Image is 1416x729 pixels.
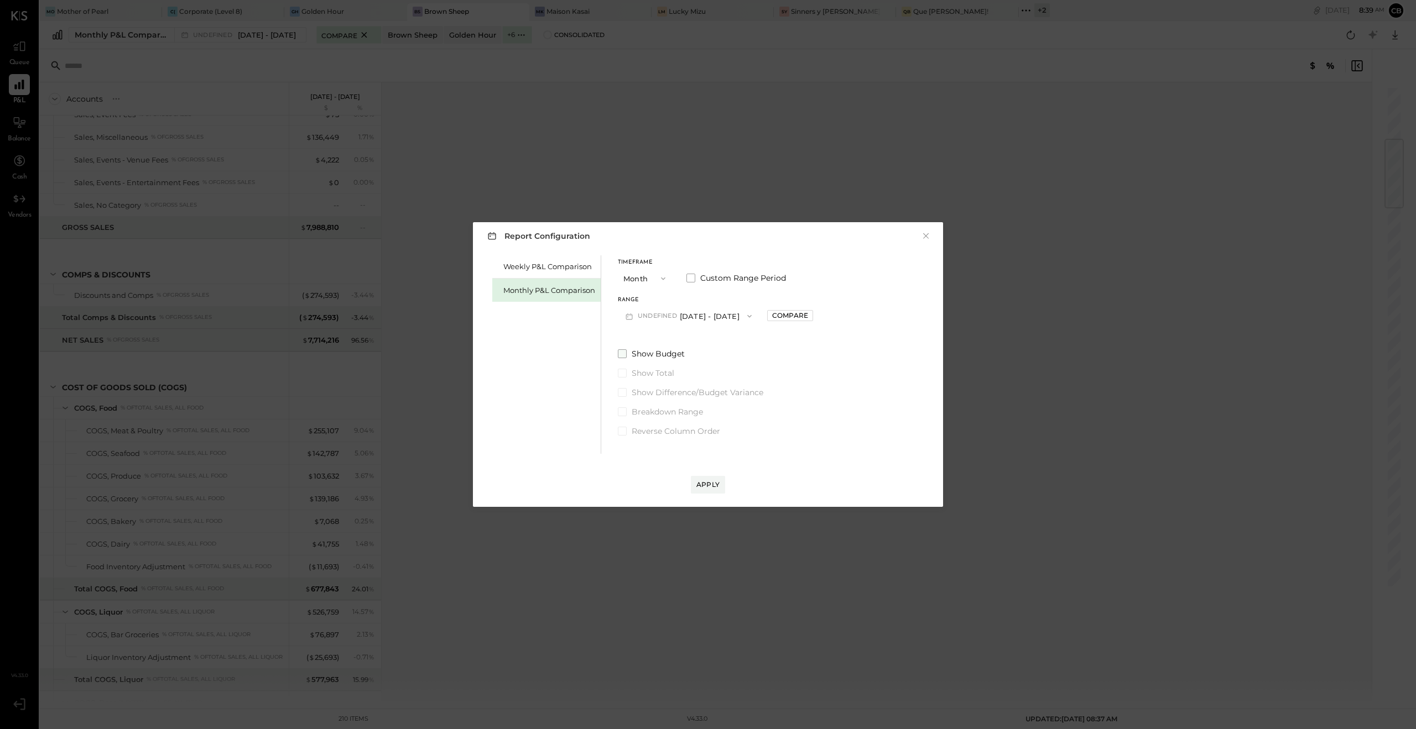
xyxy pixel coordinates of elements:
span: Show Total [632,368,674,379]
button: undefined[DATE] - [DATE] [618,306,759,326]
span: Custom Range Period [700,272,786,284]
div: Range [618,297,759,303]
button: Compare [767,310,813,321]
h3: Report Configuration [485,229,590,243]
span: Show Budget [632,348,685,359]
div: Timeframe [618,260,673,265]
div: Weekly P&L Comparison [503,261,595,272]
span: Breakdown Range [632,406,703,417]
span: undefined [638,312,680,321]
div: Compare [772,311,808,320]
div: Apply [696,480,720,489]
span: Reverse Column Order [632,426,720,437]
span: Show Difference/Budget Variance [632,387,763,398]
button: Month [618,268,673,289]
button: Apply [691,476,725,494]
div: Monthly P&L Comparison [503,285,595,296]
button: × [921,230,931,242]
